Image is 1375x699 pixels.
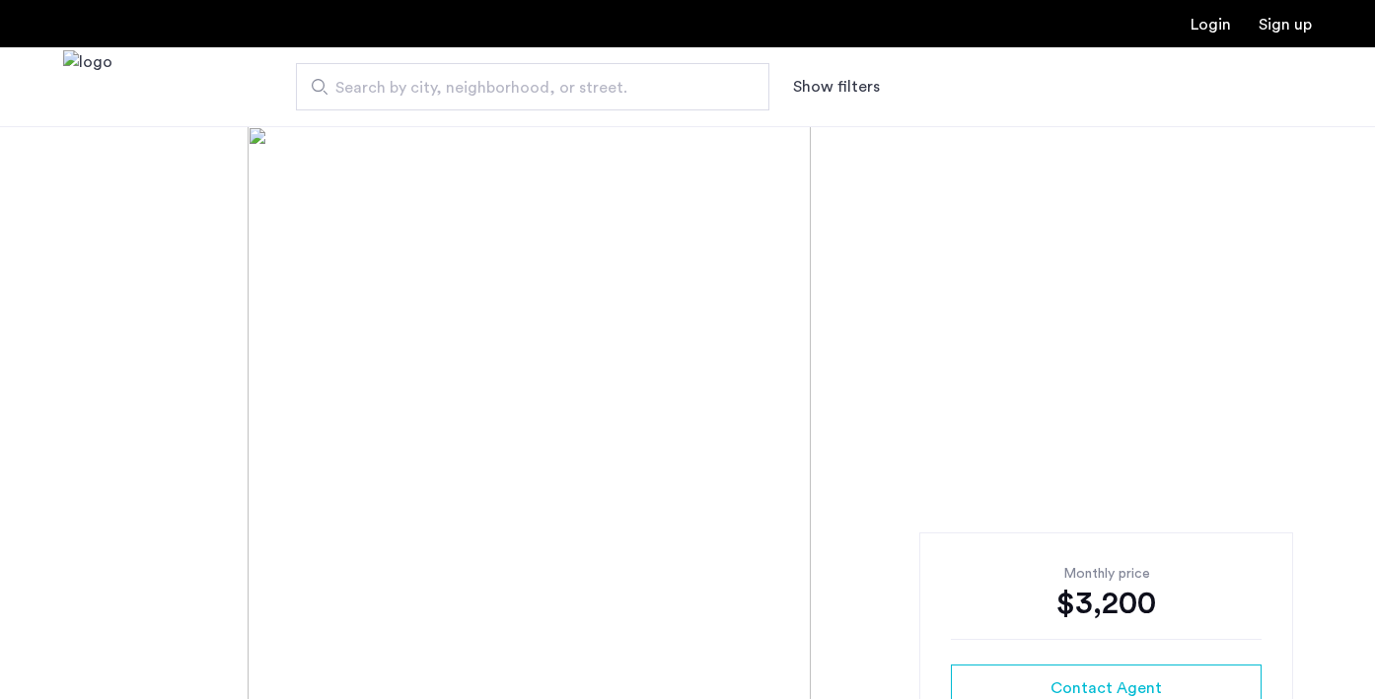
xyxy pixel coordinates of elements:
input: Apartment Search [296,63,769,110]
a: Login [1191,17,1231,33]
button: Show or hide filters [793,75,880,99]
a: Registration [1259,17,1312,33]
img: logo [63,50,112,124]
div: Monthly price [951,564,1262,584]
a: Cazamio Logo [63,50,112,124]
div: $3,200 [951,584,1262,623]
span: Search by city, neighborhood, or street. [335,76,714,100]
